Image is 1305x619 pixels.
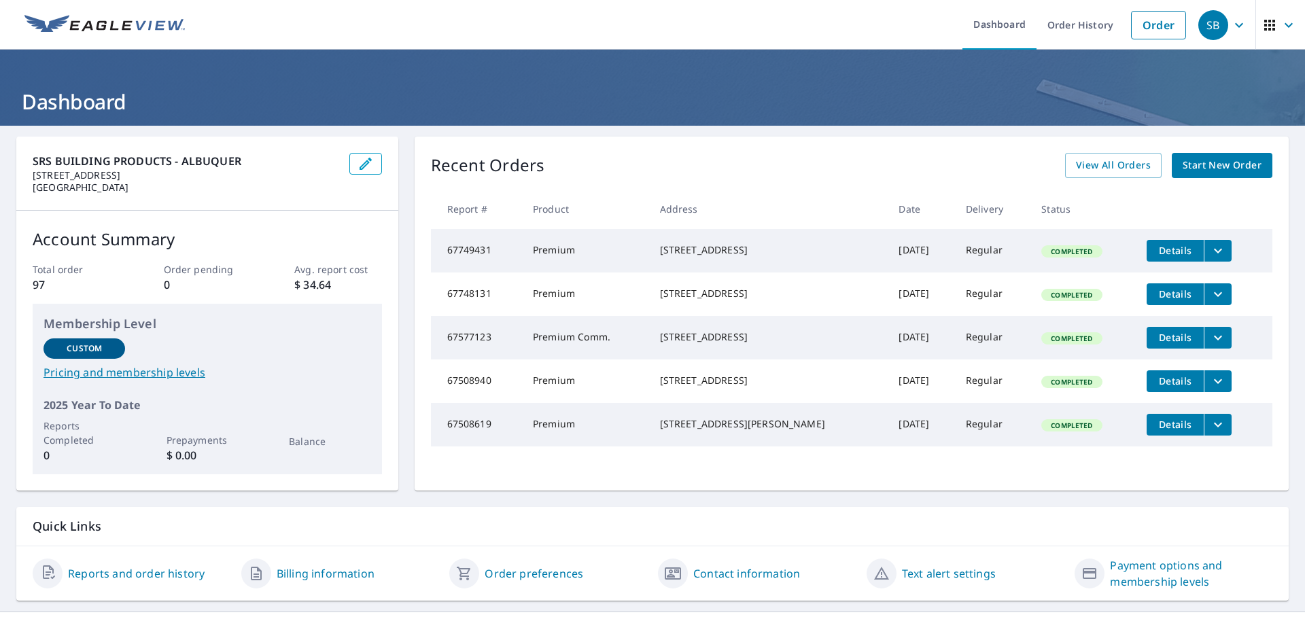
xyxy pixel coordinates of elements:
[67,342,102,355] p: Custom
[294,277,381,293] p: $ 34.64
[164,277,251,293] p: 0
[1043,334,1100,343] span: Completed
[955,403,1030,446] td: Regular
[693,565,800,582] a: Contact information
[1147,327,1204,349] button: detailsBtn-67577123
[16,88,1289,116] h1: Dashboard
[1131,11,1186,39] a: Order
[1147,414,1204,436] button: detailsBtn-67508619
[660,330,877,344] div: [STREET_ADDRESS]
[1147,370,1204,392] button: detailsBtn-67508940
[431,403,522,446] td: 67508619
[277,565,375,582] a: Billing information
[955,189,1030,229] th: Delivery
[522,359,649,403] td: Premium
[955,272,1030,316] td: Regular
[431,229,522,272] td: 67749431
[33,169,338,181] p: [STREET_ADDRESS]
[955,229,1030,272] td: Regular
[431,189,522,229] th: Report #
[1204,283,1232,305] button: filesDropdownBtn-67748131
[1043,377,1100,387] span: Completed
[33,277,120,293] p: 97
[431,359,522,403] td: 67508940
[431,153,545,178] p: Recent Orders
[522,189,649,229] th: Product
[33,262,120,277] p: Total order
[660,374,877,387] div: [STREET_ADDRESS]
[33,153,338,169] p: SRS BUILDING PRODUCTS - ALBUQUER
[1204,240,1232,262] button: filesDropdownBtn-67749431
[33,227,382,251] p: Account Summary
[888,359,954,403] td: [DATE]
[660,417,877,431] div: [STREET_ADDRESS][PERSON_NAME]
[1198,10,1228,40] div: SB
[68,565,205,582] a: Reports and order history
[43,419,125,447] p: Reports Completed
[43,364,371,381] a: Pricing and membership levels
[1204,327,1232,349] button: filesDropdownBtn-67577123
[33,181,338,194] p: [GEOGRAPHIC_DATA]
[888,403,954,446] td: [DATE]
[1030,189,1136,229] th: Status
[660,287,877,300] div: [STREET_ADDRESS]
[522,272,649,316] td: Premium
[955,359,1030,403] td: Regular
[522,403,649,446] td: Premium
[1110,557,1272,590] a: Payment options and membership levels
[955,316,1030,359] td: Regular
[43,397,371,413] p: 2025 Year To Date
[1155,244,1196,257] span: Details
[649,189,888,229] th: Address
[660,243,877,257] div: [STREET_ADDRESS]
[24,15,185,35] img: EV Logo
[1155,418,1196,431] span: Details
[1065,153,1162,178] a: View All Orders
[431,272,522,316] td: 67748131
[522,316,649,359] td: Premium Comm.
[167,433,248,447] p: Prepayments
[1147,240,1204,262] button: detailsBtn-67749431
[888,229,954,272] td: [DATE]
[164,262,251,277] p: Order pending
[294,262,381,277] p: Avg. report cost
[522,229,649,272] td: Premium
[33,518,1272,535] p: Quick Links
[1155,331,1196,344] span: Details
[485,565,583,582] a: Order preferences
[1183,157,1261,174] span: Start New Order
[1043,247,1100,256] span: Completed
[1043,290,1100,300] span: Completed
[43,315,371,333] p: Membership Level
[1172,153,1272,178] a: Start New Order
[1076,157,1151,174] span: View All Orders
[888,189,954,229] th: Date
[1155,287,1196,300] span: Details
[888,316,954,359] td: [DATE]
[1155,374,1196,387] span: Details
[1204,414,1232,436] button: filesDropdownBtn-67508619
[1204,370,1232,392] button: filesDropdownBtn-67508940
[431,316,522,359] td: 67577123
[43,447,125,463] p: 0
[289,434,370,448] p: Balance
[1043,421,1100,430] span: Completed
[888,272,954,316] td: [DATE]
[902,565,996,582] a: Text alert settings
[167,447,248,463] p: $ 0.00
[1147,283,1204,305] button: detailsBtn-67748131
